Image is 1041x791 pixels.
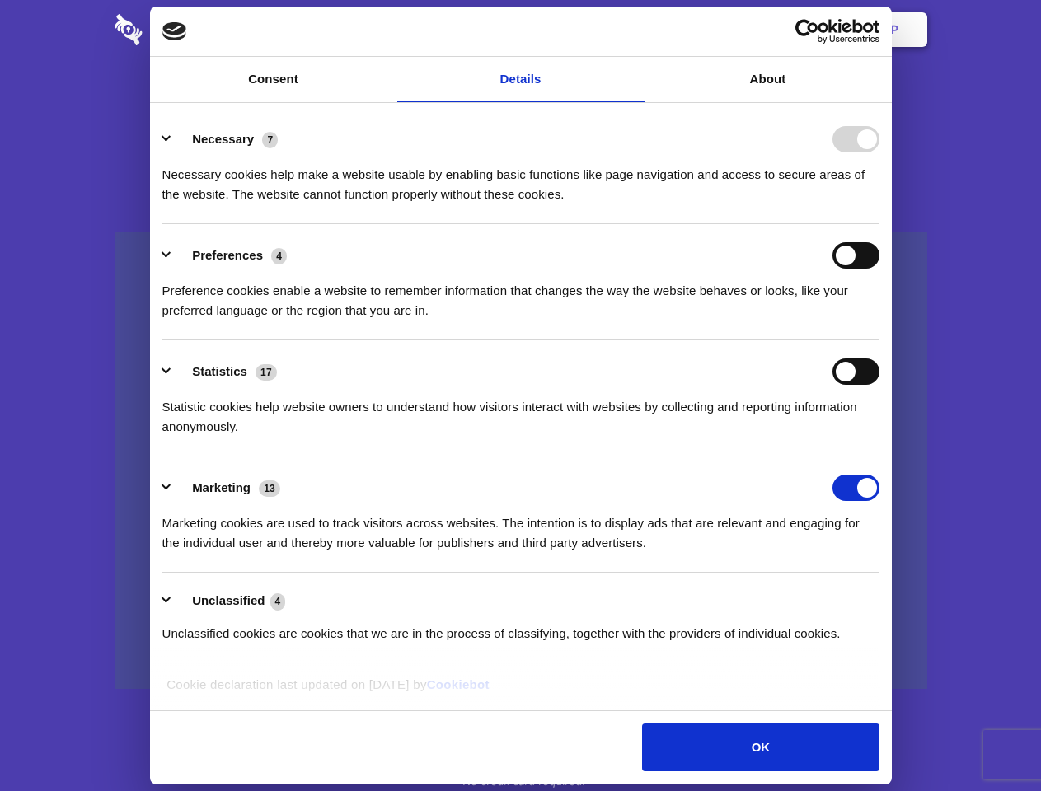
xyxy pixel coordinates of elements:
label: Statistics [192,364,247,378]
a: Pricing [484,4,556,55]
span: 4 [271,248,287,264]
label: Marketing [192,480,251,494]
a: Usercentrics Cookiebot - opens in a new window [735,19,879,44]
button: Statistics (17) [162,358,288,385]
div: Preference cookies enable a website to remember information that changes the way the website beha... [162,269,879,321]
button: Marketing (13) [162,475,291,501]
h4: Auto-redaction of sensitive data, encrypted data sharing and self-destructing private chats. Shar... [115,150,927,204]
a: Login [748,4,819,55]
div: Necessary cookies help make a website usable by enabling basic functions like page navigation and... [162,152,879,204]
button: OK [642,723,879,771]
a: About [645,57,892,102]
label: Preferences [192,248,263,262]
a: Details [397,57,645,102]
div: Statistic cookies help website owners to understand how visitors interact with websites by collec... [162,385,879,437]
img: logo-wordmark-white-trans-d4663122ce5f474addd5e946df7df03e33cb6a1c49d2221995e7729f52c070b2.svg [115,14,256,45]
button: Necessary (7) [162,126,288,152]
a: Consent [150,57,397,102]
a: Contact [668,4,744,55]
span: 7 [262,132,278,148]
button: Preferences (4) [162,242,298,269]
a: Wistia video thumbnail [115,232,927,690]
img: logo [162,22,187,40]
label: Necessary [192,132,254,146]
div: Unclassified cookies are cookies that we are in the process of classifying, together with the pro... [162,611,879,644]
div: Marketing cookies are used to track visitors across websites. The intention is to display ads tha... [162,501,879,553]
iframe: Drift Widget Chat Controller [959,709,1021,771]
span: 4 [270,593,286,610]
span: 13 [259,480,280,497]
button: Unclassified (4) [162,591,296,611]
div: Cookie declaration last updated on [DATE] by [154,675,887,707]
h1: Eliminate Slack Data Loss. [115,74,927,133]
span: 17 [256,364,277,381]
a: Cookiebot [427,677,490,691]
